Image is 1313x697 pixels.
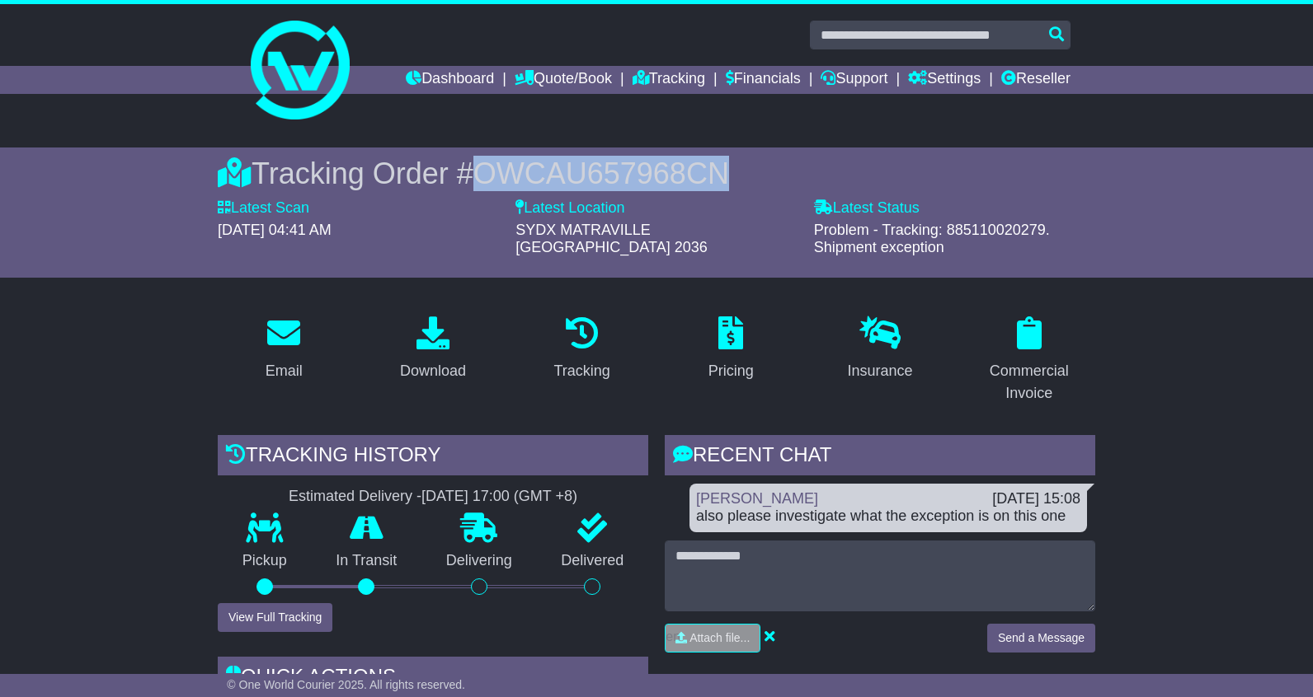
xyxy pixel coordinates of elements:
label: Latest Status [814,199,920,218]
a: [PERSON_NAME] [696,490,818,507]
span: SYDX MATRAVILLE [GEOGRAPHIC_DATA] 2036 [515,222,707,256]
span: [DATE] 04:41 AM [218,222,332,238]
a: Support [821,66,887,94]
div: Tracking [554,360,610,382]
button: View Full Tracking [218,603,332,632]
button: Send a Message [987,624,1095,653]
a: Email [255,311,313,388]
a: Insurance [836,311,923,388]
div: Email [266,360,303,382]
a: Financials [726,66,801,94]
p: In Transit [312,552,422,570]
div: [DATE] 15:08 [992,490,1080,508]
div: Commercial Invoice [973,360,1085,405]
a: Pricing [698,311,765,388]
p: Delivering [421,552,537,570]
div: Estimated Delivery - [218,488,648,506]
a: Dashboard [406,66,494,94]
div: Insurance [847,360,912,382]
p: Pickup [218,552,312,570]
a: Tracking [633,66,705,94]
a: Commercial Invoice [962,311,1095,410]
a: Quote/Book [515,66,612,94]
span: © One World Courier 2025. All rights reserved. [227,678,465,691]
span: OWCAU657968CN [473,157,729,190]
a: Tracking [544,311,621,388]
div: Pricing [708,360,754,382]
div: [DATE] 17:00 (GMT +8) [421,488,577,506]
div: Download [400,360,466,382]
div: Tracking Order # [218,156,1095,191]
a: Settings [908,66,981,94]
a: Reseller [1001,66,1071,94]
div: also please investigate what the exception is on this one [696,508,1080,526]
a: Download [389,311,477,388]
div: RECENT CHAT [665,435,1095,479]
span: Problem - Tracking: 885110020279. Shipment exception [814,222,1050,256]
div: Tracking history [218,435,648,479]
label: Latest Scan [218,199,309,218]
p: Delivered [537,552,649,570]
label: Latest Location [515,199,624,218]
